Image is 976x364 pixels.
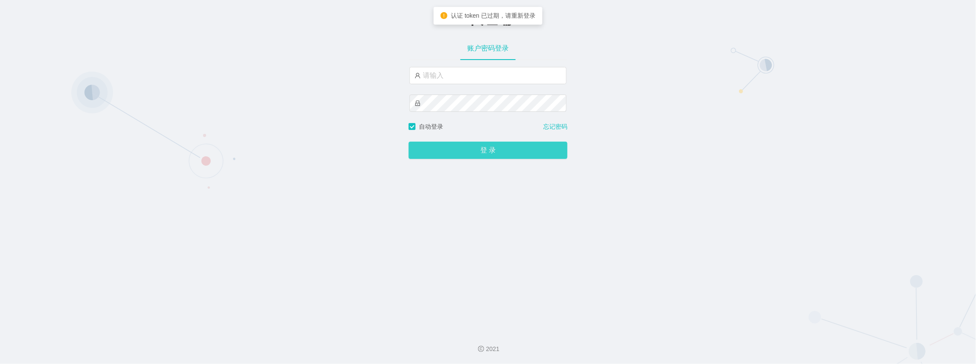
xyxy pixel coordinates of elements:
i: 图标： 版权所有 [478,346,484,352]
i: 图标： 用户 [415,73,421,79]
div: 账户密码登录 [460,36,516,60]
span: 认证 token 已过期，请重新登录 [451,12,535,19]
input: 请输入 [409,67,567,84]
a: 忘记密码 [543,122,567,131]
i: 图标：感叹号圆圈 [441,12,447,19]
button: 登 录 [409,142,567,159]
span: 自动登录 [416,123,447,130]
font: 2021 [486,345,499,352]
i: 图标： 锁 [415,100,421,106]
